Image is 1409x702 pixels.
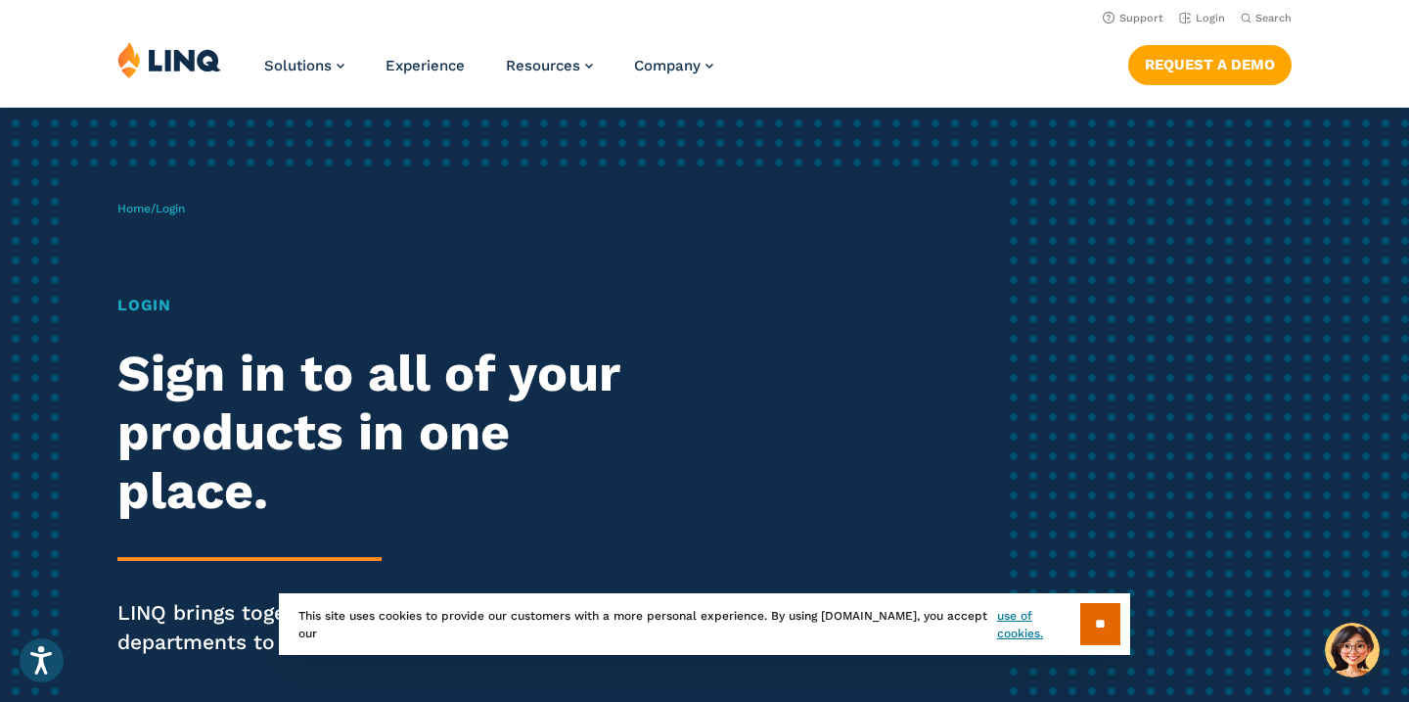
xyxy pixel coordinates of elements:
span: / [117,202,185,215]
nav: Primary Navigation [264,41,713,106]
a: Company [634,57,713,74]
span: Resources [506,57,580,74]
img: LINQ | K‑12 Software [117,41,221,78]
h1: Login [117,294,660,317]
a: Home [117,202,151,215]
a: Solutions [264,57,344,74]
a: Experience [386,57,465,74]
a: Request a Demo [1128,45,1292,84]
span: Solutions [264,57,332,74]
h2: Sign in to all of your products in one place. [117,345,660,520]
button: Hello, have a question? Let’s chat. [1325,623,1380,678]
div: This site uses cookies to provide our customers with a more personal experience. By using [DOMAIN... [279,593,1130,655]
nav: Button Navigation [1128,41,1292,84]
a: Login [1179,12,1225,24]
a: use of cookies. [997,607,1080,642]
button: Open Search Bar [1241,11,1292,25]
span: Company [634,57,701,74]
a: Resources [506,57,593,74]
span: Search [1255,12,1292,24]
p: LINQ brings together students, parents and all your departments to improve efficiency and transpa... [117,598,660,657]
a: Support [1103,12,1163,24]
span: Login [156,202,185,215]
